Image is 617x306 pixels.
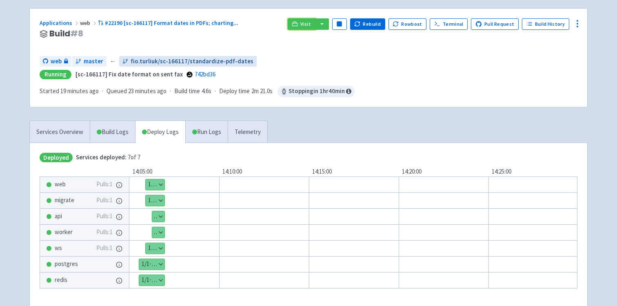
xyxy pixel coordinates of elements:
time: 19 minutes ago [60,87,99,95]
button: Rebuild [350,18,385,30]
span: worker [55,228,73,237]
span: 2m 21.0s [251,87,273,96]
span: Visit [300,21,311,27]
span: Queued [107,87,166,95]
span: Build [49,29,83,38]
button: Rowboat [388,18,427,30]
a: Terminal [430,18,468,30]
a: 742bd36 [195,70,215,78]
span: master [84,57,103,66]
time: 23 minutes ago [128,87,166,95]
span: redis [55,275,67,285]
span: api [55,212,62,221]
div: 14:05:00 [129,167,219,176]
span: Stopping in 1 hr 40 min [277,86,355,97]
span: fio.turliuk/sc-166117/standardize-pdf-dates [131,57,253,66]
span: Pulls: 1 [96,228,113,237]
span: web [80,19,98,27]
span: Started [40,87,99,95]
span: migrate [55,196,74,205]
span: #22190 [sc-166117] Format dates in PDFs; charting ... [105,19,238,27]
span: Services deployed: [76,153,127,161]
a: Pull Request [471,18,519,30]
a: Services Overview [30,121,90,143]
span: postgres [55,259,78,269]
span: Pulls: 1 [96,243,113,253]
div: 14:10:00 [219,167,309,176]
a: Build Logs [90,121,135,143]
span: 7 of 7 [76,153,140,162]
a: Run Logs [185,121,228,143]
span: Pulls: 1 [96,180,113,189]
span: web [55,180,66,189]
span: # 8 [70,28,83,39]
span: 4.6s [202,87,211,96]
span: ← [110,57,116,66]
a: Deploy Logs [135,121,185,143]
div: 14:25:00 [488,167,578,176]
a: Applications [40,19,80,27]
div: 14:15:00 [309,167,399,176]
span: Pulls: 1 [96,196,113,205]
span: web [51,57,62,66]
div: · · · [40,86,355,97]
a: master [72,56,107,67]
span: Pulls: 1 [96,212,113,221]
a: Visit [288,18,315,30]
a: #22190 [sc-166117] Format dates in PDFs; charting... [98,19,240,27]
span: ws [55,243,62,253]
a: Build History [522,18,569,30]
span: Build time [174,87,200,96]
a: fio.turliuk/sc-166117/standardize-pdf-dates [119,56,257,67]
div: 14:20:00 [399,167,488,176]
div: Running [40,70,71,79]
a: Telemetry [228,121,267,143]
span: Deploy time [219,87,250,96]
span: Deployed [40,153,73,162]
button: Pause [332,18,347,30]
a: web [40,56,71,67]
strong: [sc-166117] Fix date format on sent fax [75,70,183,78]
